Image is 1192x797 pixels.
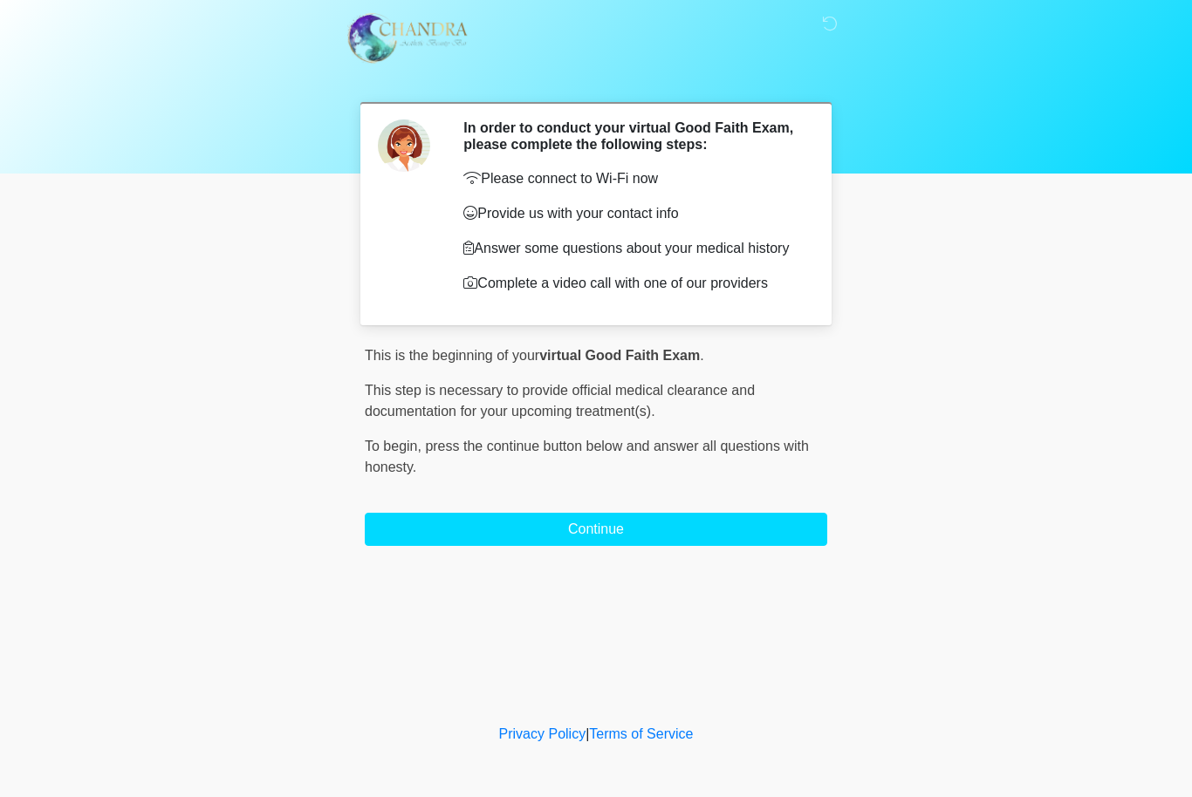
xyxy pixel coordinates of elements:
[539,348,700,363] strong: virtual Good Faith Exam
[365,513,827,546] button: Continue
[463,203,801,224] p: Provide us with your contact info
[365,439,425,453] span: To begin,
[463,168,801,189] p: Please connect to Wi-Fi now
[700,348,703,363] span: .
[352,63,840,95] h1: ‎ ‎
[347,13,468,64] img: Chandra Aesthetic Beauty Bar Logo
[499,726,586,741] a: Privacy Policy
[463,273,801,294] p: Complete a video call with one of our providers
[365,348,539,363] span: This is the beginning of your
[463,238,801,259] p: Answer some questions about your medical history
[378,119,430,172] img: Agent Avatar
[365,439,809,474] span: press the continue button below and answer all questions with honesty.
[463,119,801,153] h2: In order to conduct your virtual Good Faith Exam, please complete the following steps:
[586,726,589,741] a: |
[365,383,755,419] span: This step is necessary to provide official medical clearance and documentation for your upcoming ...
[589,726,693,741] a: Terms of Service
